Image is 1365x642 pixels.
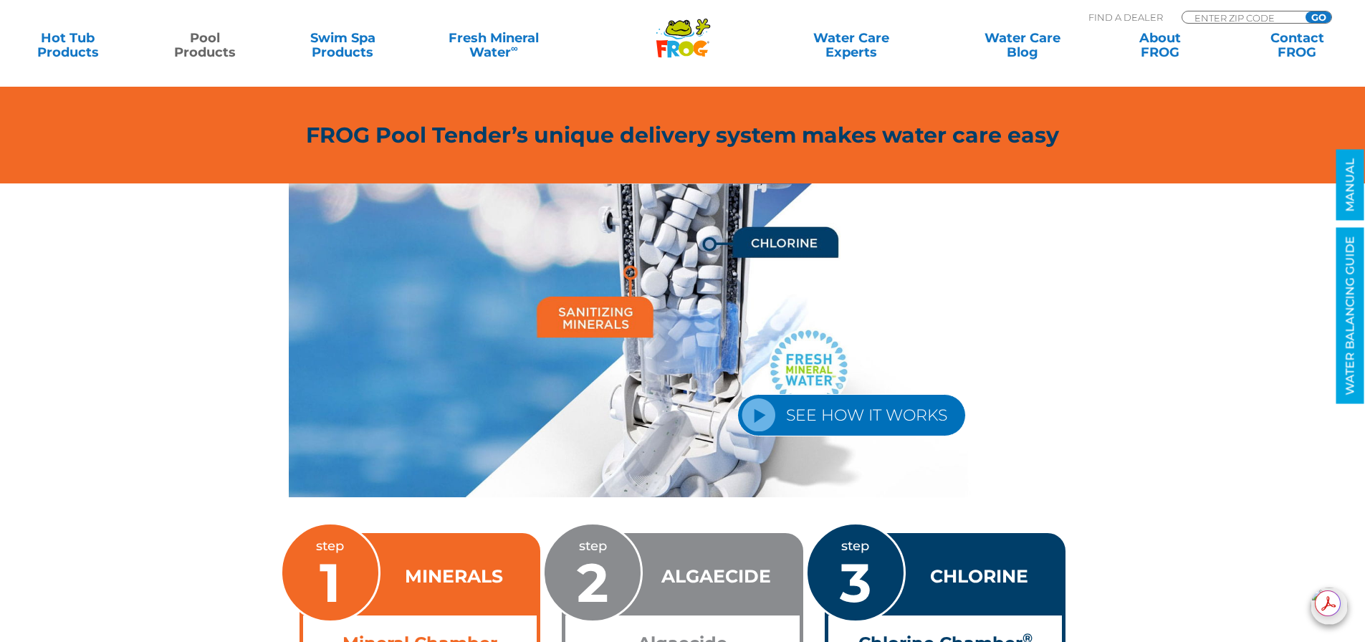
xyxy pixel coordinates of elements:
[1106,31,1213,59] a: AboutFROG
[765,31,938,59] a: Water CareExperts
[320,550,340,615] span: 1
[289,31,396,59] a: Swim SpaProducts
[737,394,966,436] a: SEE HOW IT WORKS
[969,31,1076,59] a: Water CareBlog
[1336,150,1364,221] a: MANUAL
[840,550,871,615] span: 3
[14,31,121,59] a: Hot TubProducts
[930,564,1028,589] h3: CHLORINE
[1306,11,1331,23] input: GO
[577,550,608,615] span: 2
[405,564,503,589] h3: MINERALS
[426,31,560,59] a: Fresh MineralWater∞
[152,31,259,59] a: PoolProducts
[511,42,518,54] sup: ∞
[1088,11,1163,24] p: Find A Dealer
[577,536,608,610] p: step
[661,564,771,589] h3: ALGAECIDE
[1244,31,1351,59] a: ContactFROG
[1193,11,1290,24] input: Zip Code Form
[1311,588,1348,625] img: openIcon
[289,183,1077,497] img: pool-tender-steps-img-v2
[1336,228,1364,404] a: WATER BALANCING GUIDE
[289,123,1077,148] h2: FROG Pool Tender’s unique delivery system makes water care easy
[840,536,871,610] p: step
[316,536,344,610] p: step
